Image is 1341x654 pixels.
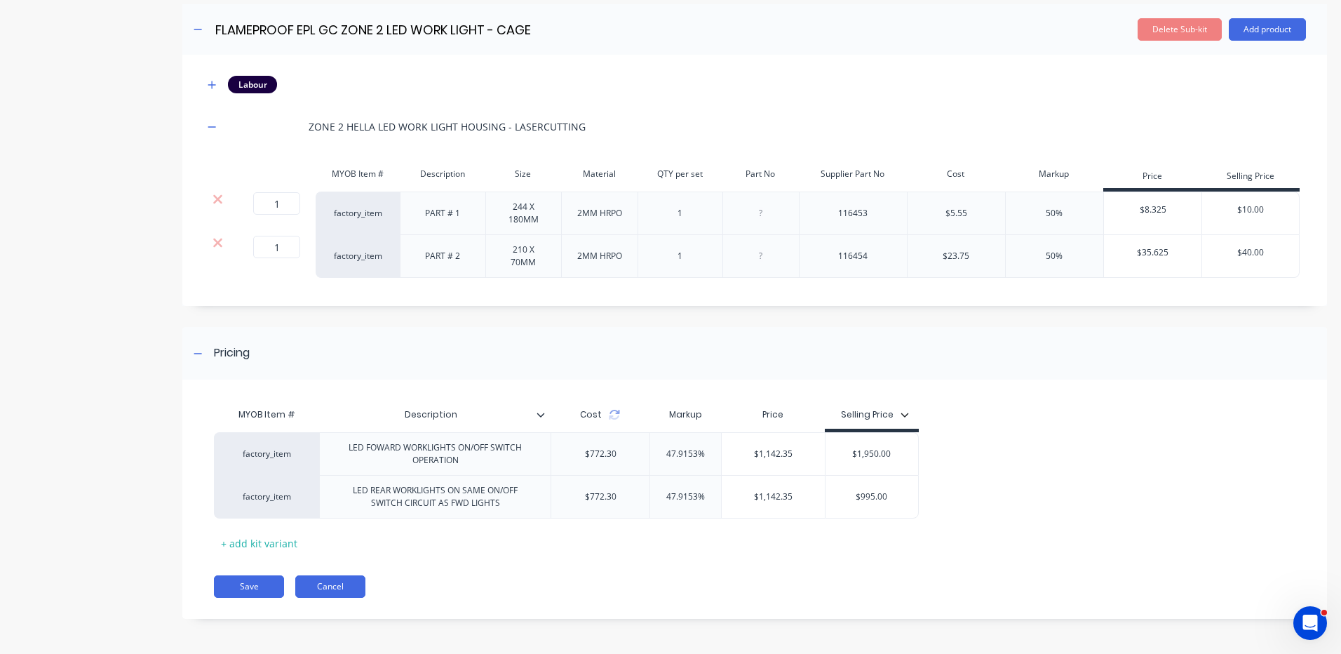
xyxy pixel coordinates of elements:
[945,207,967,220] div: $5.55
[1046,250,1063,262] div: 50%
[551,479,649,514] div: $772.30
[319,401,551,429] div: Description
[316,192,400,235] div: factory_item
[1229,18,1306,41] button: Add product
[841,408,894,421] div: Selling Price
[229,490,306,503] div: factory_item
[1293,606,1327,640] iframe: Intercom live chat
[228,76,277,93] div: Labour
[214,345,250,362] div: Pricing
[319,397,542,432] div: Description
[722,160,799,188] div: Part No
[407,247,478,265] div: PART # 2
[551,401,649,429] div: Cost
[721,401,825,429] div: Price
[1104,192,1202,227] div: $8.325
[818,247,888,265] div: 116454
[316,160,400,188] div: MYOB Item #
[1202,192,1299,227] div: $10.00
[485,160,562,188] div: Size
[214,575,284,598] button: Save
[649,401,721,429] div: Markup
[826,479,919,514] div: $995.00
[309,119,586,134] div: ZONE 2 HELLA LED WORK LIGHT HOUSING - LASERCUTTING
[253,236,300,258] input: ?
[818,204,888,222] div: 116453
[1046,207,1063,220] div: 50%
[1138,18,1222,41] button: Delete Sub-kit
[295,575,365,598] button: Cancel
[565,204,635,222] div: 2MM HRPO
[1202,235,1299,270] div: $40.00
[229,448,306,460] div: factory_item
[325,481,545,512] div: LED REAR WORKLIGHTS ON SAME ON/OFF SWITCH CIRCUIT AS FWD LIGHTS
[488,198,558,229] div: 244 X 180MM
[253,192,300,215] input: ?
[1005,160,1103,188] div: Markup
[907,160,1005,188] div: Cost
[214,401,319,429] div: MYOB Item #
[580,408,602,421] span: Cost
[722,479,825,514] div: $1,142.35
[799,160,907,188] div: Supplier Part No
[565,247,635,265] div: 2MM HRPO
[722,436,825,472] div: $1,142.35
[325,439,545,469] div: LED FOWARD WORKLIGHTS ON/OFF SWITCH OPERATION
[834,404,916,425] button: Selling Price
[650,479,721,514] div: 47.9153%
[1201,163,1300,192] div: Selling Price
[316,235,400,278] div: factory_item
[638,160,723,188] div: QTY per set
[214,20,534,40] input: Enter sub-kit name
[1104,235,1202,270] div: $35.625
[214,475,919,519] div: factory_itemLED REAR WORKLIGHTS ON SAME ON/OFF SWITCH CIRCUIT AS FWD LIGHTS$772.3047.9153%$1,142....
[650,436,721,472] div: 47.9153%
[826,436,919,472] div: $1,950.00
[400,160,485,188] div: Description
[551,436,649,472] div: $772.30
[488,241,558,272] div: 210 X 70MM
[645,247,715,265] div: 1
[214,432,919,475] div: factory_itemLED FOWARD WORKLIGHTS ON/OFF SWITCH OPERATION$772.3047.9153%$1,142.35$1,950.00
[214,533,304,554] div: + add kit variant
[645,204,715,222] div: 1
[407,204,478,222] div: PART # 1
[943,250,969,262] div: $23.75
[561,160,638,188] div: Material
[1103,163,1201,192] div: Price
